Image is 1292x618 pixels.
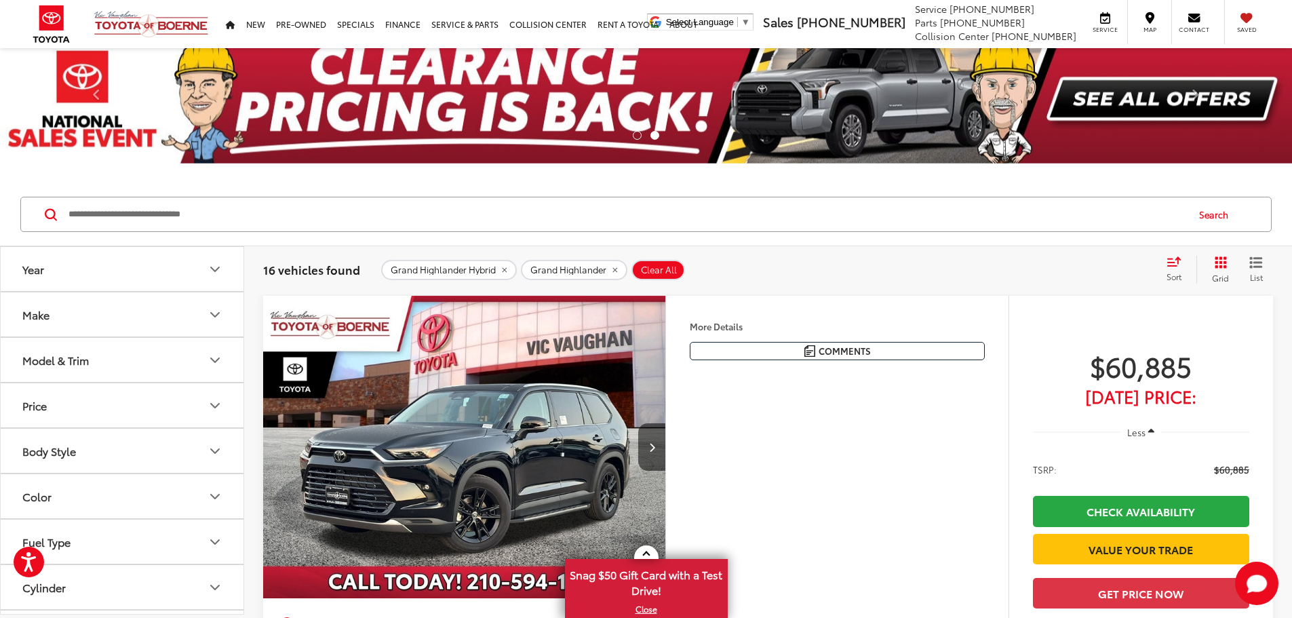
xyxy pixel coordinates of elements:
span: Comments [819,345,871,358]
button: Model & TrimModel & Trim [1,338,245,382]
span: $60,885 [1033,349,1249,383]
span: Saved [1232,25,1261,34]
input: Search by Make, Model, or Keyword [67,198,1186,231]
span: [DATE] Price: [1033,389,1249,403]
img: Comments [804,345,815,357]
div: Make [22,308,50,321]
button: remove Grand%20Highlander [521,260,627,280]
span: Service [915,2,947,16]
button: Grid View [1196,256,1239,283]
div: 2025 Toyota Grand Highlander Hybrid Limited 0 [262,296,667,598]
span: Sort [1167,271,1181,282]
span: $60,885 [1214,463,1249,476]
button: YearYear [1,247,245,291]
button: Less [1121,420,1162,444]
img: 2025 Toyota Grand Highlander Hybrid Limited [262,296,667,599]
div: Price [22,399,47,412]
span: Grand Highlander Hybrid [391,265,496,275]
span: ▼ [741,17,750,27]
span: Contact [1179,25,1209,34]
span: Collision Center [915,29,989,43]
button: PricePrice [1,383,245,427]
button: Get Price Now [1033,578,1249,609]
button: MakeMake [1,292,245,336]
div: Make [207,307,223,323]
span: Less [1127,426,1146,438]
button: Search [1186,197,1248,231]
button: Clear All [631,260,685,280]
div: Year [207,261,223,277]
a: Check Availability [1033,496,1249,526]
div: Cylinder [207,579,223,596]
a: 2025 Toyota Grand Highlander Hybrid Limited2025 Toyota Grand Highlander Hybrid Limited2025 Toyota... [262,296,667,598]
button: Select sort value [1160,256,1196,283]
div: Fuel Type [207,534,223,550]
a: Value Your Trade [1033,534,1249,564]
span: Grand Highlander [530,265,606,275]
span: TSRP: [1033,463,1057,476]
div: Model & Trim [22,353,89,366]
div: Price [207,398,223,414]
button: remove Grand%20Highlander%20Hybrid [381,260,517,280]
a: Select Language​ [666,17,750,27]
span: Clear All [641,265,677,275]
span: List [1249,271,1263,283]
button: CylinderCylinder [1,565,245,609]
span: Select Language [666,17,734,27]
div: Fuel Type [22,535,71,548]
span: Grid [1212,272,1229,284]
span: [PHONE_NUMBER] [950,2,1034,16]
button: List View [1239,256,1273,283]
button: Fuel TypeFuel Type [1,520,245,564]
button: Body StyleBody Style [1,429,245,473]
h4: More Details [690,322,985,331]
span: [PHONE_NUMBER] [992,29,1076,43]
div: Cylinder [22,581,66,594]
button: Comments [690,342,985,360]
div: Year [22,263,44,275]
img: Vic Vaughan Toyota of Boerne [94,10,209,38]
span: 16 vehicles found [263,261,360,277]
div: Color [22,490,52,503]
div: Body Style [207,443,223,459]
svg: Start Chat [1235,562,1278,605]
button: ColorColor [1,474,245,518]
div: Color [207,488,223,505]
span: [PHONE_NUMBER] [797,13,905,31]
button: Next image [638,423,665,471]
span: Map [1135,25,1164,34]
span: Sales [763,13,794,31]
span: Snag $50 Gift Card with a Test Drive! [566,560,726,602]
div: Model & Trim [207,352,223,368]
button: Toggle Chat Window [1235,562,1278,605]
div: Body Style [22,444,76,457]
span: Service [1090,25,1120,34]
span: ​ [737,17,738,27]
span: Parts [915,16,937,29]
span: [PHONE_NUMBER] [940,16,1025,29]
